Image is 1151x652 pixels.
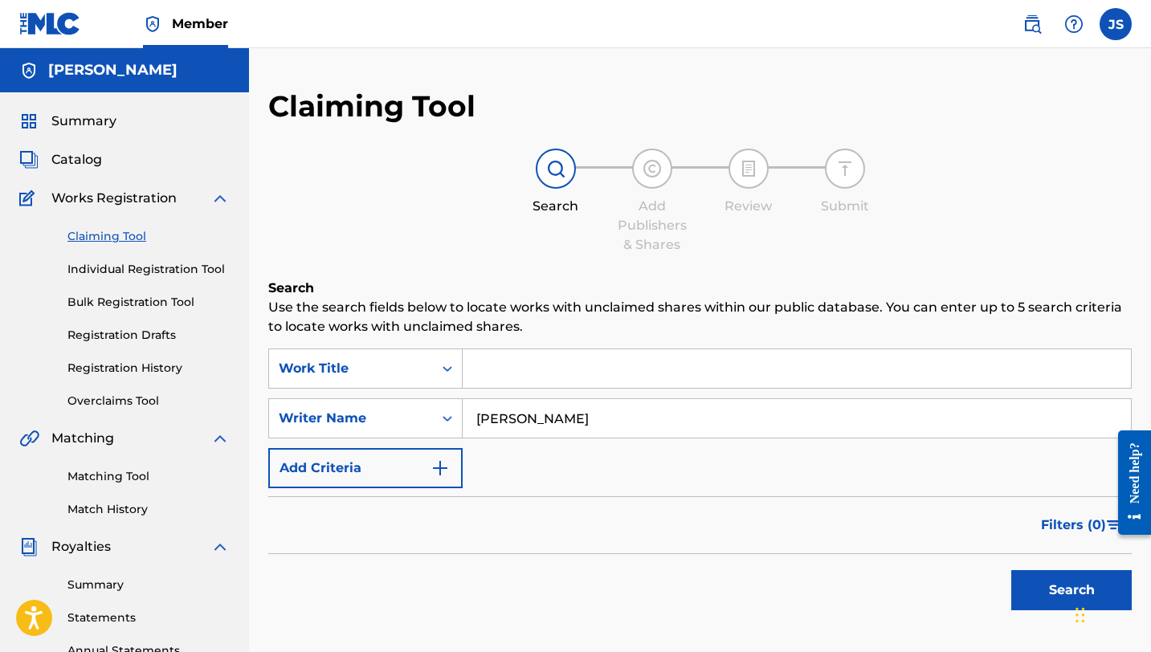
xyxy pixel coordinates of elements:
[1071,575,1151,652] iframe: Chat Widget
[67,609,230,626] a: Statements
[19,112,116,131] a: SummarySummary
[67,360,230,377] a: Registration History
[516,197,596,216] div: Search
[1075,591,1085,639] div: Drag
[546,159,565,178] img: step indicator icon for Search
[1016,8,1048,40] a: Public Search
[1058,8,1090,40] div: Help
[51,537,111,556] span: Royalties
[51,112,116,131] span: Summary
[1106,418,1151,547] iframe: Resource Center
[739,159,758,178] img: step indicator icon for Review
[143,14,162,34] img: Top Rightsholder
[48,61,178,79] h5: Jasmine Shavers
[19,150,102,169] a: CatalogCatalog
[268,448,463,488] button: Add Criteria
[19,150,39,169] img: Catalog
[67,577,230,593] a: Summary
[210,537,230,556] img: expand
[268,88,476,124] h2: Claiming Tool
[210,429,230,448] img: expand
[51,429,114,448] span: Matching
[1031,505,1132,545] button: Filters (0)
[67,228,230,245] a: Claiming Tool
[1100,8,1132,40] div: User Menu
[19,429,39,448] img: Matching
[19,189,40,208] img: Works Registration
[268,279,1132,298] h6: Search
[67,468,230,485] a: Matching Tool
[643,159,662,178] img: step indicator icon for Add Publishers & Shares
[835,159,855,178] img: step indicator icon for Submit
[1022,14,1042,34] img: search
[51,189,177,208] span: Works Registration
[268,348,1132,618] form: Search Form
[172,14,228,33] span: Member
[612,197,692,255] div: Add Publishers & Shares
[19,12,81,35] img: MLC Logo
[67,261,230,278] a: Individual Registration Tool
[67,327,230,344] a: Registration Drafts
[279,359,423,378] div: Work Title
[805,197,885,216] div: Submit
[67,393,230,410] a: Overclaims Tool
[1041,515,1106,535] span: Filters ( 0 )
[51,150,102,169] span: Catalog
[1064,14,1084,34] img: help
[19,537,39,556] img: Royalties
[431,458,450,478] img: 9d2ae6d4665cec9f34b9.svg
[708,197,789,216] div: Review
[268,298,1132,336] p: Use the search fields below to locate works with unclaimed shares within our public database. You...
[67,501,230,518] a: Match History
[19,61,39,80] img: Accounts
[279,409,423,428] div: Writer Name
[210,189,230,208] img: expand
[67,294,230,311] a: Bulk Registration Tool
[1011,570,1132,610] button: Search
[19,112,39,131] img: Summary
